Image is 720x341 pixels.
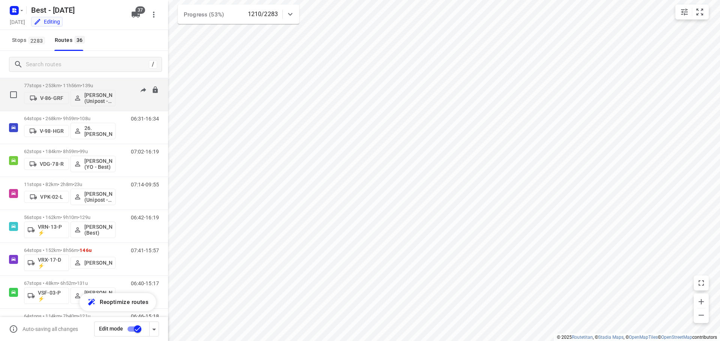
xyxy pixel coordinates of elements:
[78,116,79,121] span: •
[675,4,709,19] div: small contained button group
[7,18,28,26] h5: [DATE]
[661,335,692,340] a: OpenStreetMap
[38,257,66,269] p: VRX-17-D ⚡
[136,83,151,98] button: Send to driver
[128,7,143,22] button: 37
[70,189,115,205] button: [PERSON_NAME] (Unipost - Best - ZZP)
[40,95,63,101] p: V-86-GRF
[248,10,278,19] p: 1210/2283
[78,214,79,220] span: •
[79,313,90,319] span: 121u
[84,158,112,170] p: [PERSON_NAME] (YO - Best)
[24,116,115,121] p: 64 stops • 268km • 9h59m
[677,4,692,19] button: Map settings
[178,4,299,24] div: Progress (53%)1210/2283
[131,313,159,319] p: 06:46-15:18
[70,287,115,304] button: [PERSON_NAME] (Unipost - ZZP - Best)
[100,297,148,307] span: Reoptimize routes
[79,214,90,220] span: 129u
[26,59,149,70] input: Search routes
[81,83,82,88] span: •
[55,36,87,45] div: Routes
[75,36,85,43] span: 36
[79,116,90,121] span: 108u
[82,83,93,88] span: 139u
[149,60,157,68] div: /
[24,191,69,203] button: VPK-02-L
[131,214,159,220] p: 06:42-16:19
[24,158,69,170] button: VDG-78-R
[24,287,69,304] button: VSF-03-P ⚡
[131,116,159,122] p: 06:31-16:34
[70,123,115,139] button: 26.[PERSON_NAME]
[24,313,115,319] p: 64 stops • 114km • 7h40m
[38,224,66,236] p: VRN-13-P ⚡
[24,83,115,88] p: 77 stops • 253km • 11h56m
[24,222,69,238] button: VRN-13-P ⚡
[78,313,79,319] span: •
[24,280,115,286] p: 67 stops • 48km • 6h52m
[28,37,45,44] span: 2283
[40,128,64,134] p: V-98-HGR
[84,260,112,266] p: [PERSON_NAME]
[22,326,78,332] p: Auto-saving all changes
[84,125,112,137] p: 26.[PERSON_NAME]
[77,280,88,286] span: 131u
[79,149,87,154] span: 99u
[70,222,115,238] button: [PERSON_NAME] (Best)
[78,247,79,253] span: •
[84,224,112,236] p: [PERSON_NAME] (Best)
[38,290,66,302] p: VSF-03-P ⚡
[99,326,123,332] span: Edit mode
[150,324,159,334] div: Driver app settings
[28,4,125,16] h5: Best - [DATE]
[692,4,707,19] button: Fit zoom
[40,161,64,167] p: VDG-78-R
[79,293,156,311] button: Reoptimize routes
[78,149,79,154] span: •
[557,335,717,340] li: © 2025 , © , © © contributors
[629,335,658,340] a: OpenMapTiles
[572,335,593,340] a: Routetitan
[24,255,69,271] button: VRX-17-D ⚡
[74,182,82,187] span: 23u
[131,280,159,286] p: 06:40-15:17
[70,156,115,172] button: [PERSON_NAME] (YO - Best)
[131,182,159,188] p: 07:14-09:55
[70,257,115,269] button: [PERSON_NAME]
[598,335,624,340] a: Stadia Maps
[24,247,115,253] p: 64 stops • 152km • 8h56m
[24,125,69,137] button: V-98-HGR
[70,90,115,106] button: [PERSON_NAME] (Unipost - Best - ZZP)
[75,280,77,286] span: •
[146,7,161,22] button: More
[79,247,91,253] span: 146u
[151,86,159,95] button: Lock route
[84,290,112,302] p: [PERSON_NAME] (Unipost - ZZP - Best)
[24,214,115,220] p: 56 stops • 162km • 9h10m
[6,87,21,102] span: Select
[73,182,74,187] span: •
[135,6,145,14] span: 37
[24,149,115,154] p: 62 stops • 184km • 8h59m
[84,191,112,203] p: [PERSON_NAME] (Unipost - Best - ZZP)
[131,247,159,253] p: 07:41-15:57
[84,92,112,104] p: [PERSON_NAME] (Unipost - Best - ZZP)
[24,182,115,187] p: 11 stops • 82km • 2h8m
[12,36,47,45] span: Stops
[184,11,224,18] span: Progress (53%)
[131,149,159,155] p: 07:02-16:19
[40,194,63,200] p: VPK-02-L
[34,18,60,25] div: Editing
[24,92,69,104] button: V-86-GRF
